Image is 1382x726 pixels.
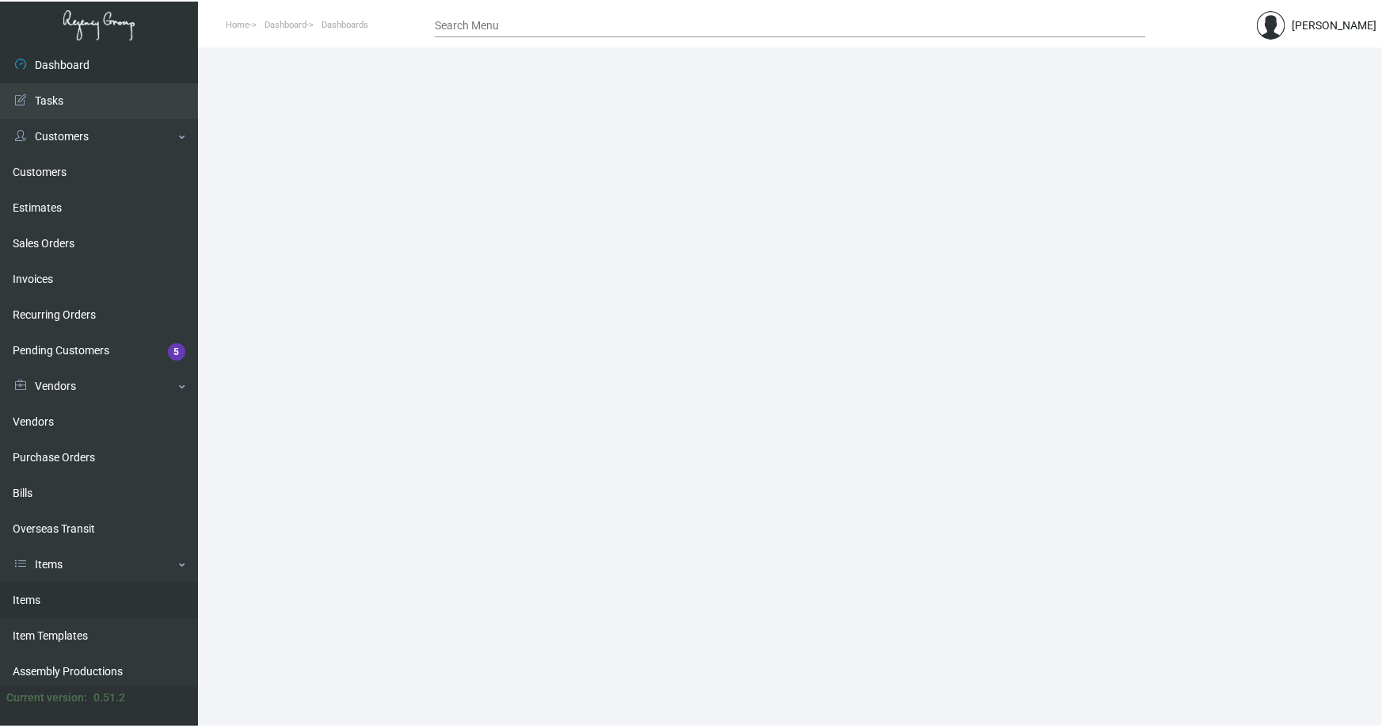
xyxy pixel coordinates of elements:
div: [PERSON_NAME] [1292,17,1376,34]
img: admin@bootstrapmaster.com [1257,11,1285,40]
span: Home [226,20,249,30]
div: 0.51.2 [93,690,125,706]
span: Dashboards [322,20,368,30]
div: Current version: [6,690,87,706]
span: Dashboard [265,20,306,30]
